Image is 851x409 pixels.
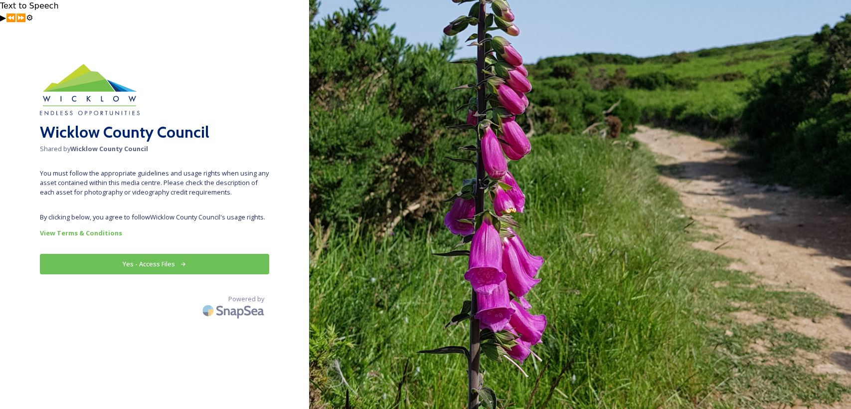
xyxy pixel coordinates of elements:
[40,64,140,115] img: download%20(10).png
[40,227,269,239] a: View Terms & Conditions
[40,144,269,154] span: Shared by
[40,120,269,144] h2: Wicklow County Council
[199,299,269,322] img: SnapSea Logo
[40,254,269,274] button: Yes - Access Files
[16,12,26,24] button: Forward
[40,228,122,237] strong: View Terms & Conditions
[228,294,264,304] span: Powered by
[40,169,269,198] span: You must follow the appropriate guidelines and usage rights when using any asset contained within...
[70,144,148,153] strong: Wicklow County Council
[6,12,16,24] button: Previous
[26,12,33,24] button: Settings
[40,212,269,222] span: By clicking below, you agree to follow Wicklow County Council 's usage rights.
